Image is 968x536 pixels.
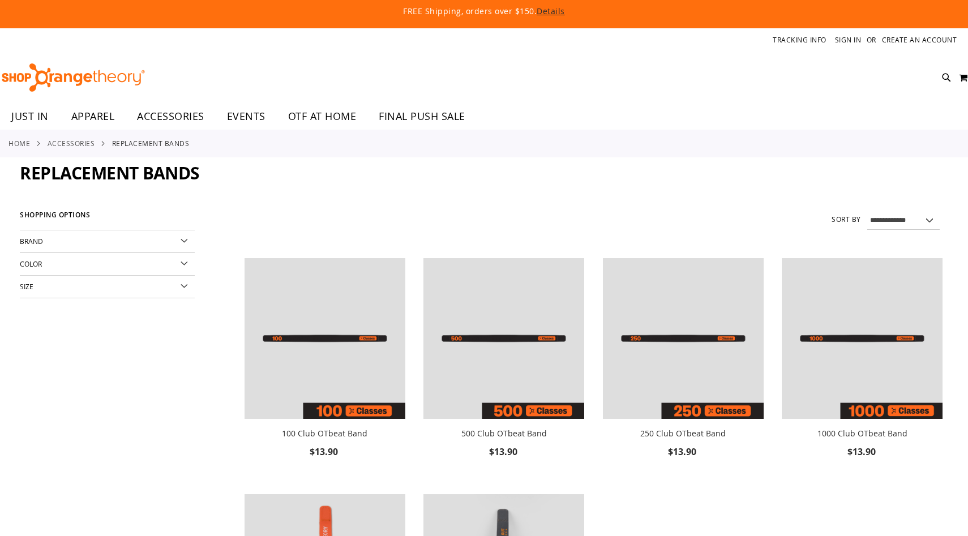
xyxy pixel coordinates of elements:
span: OTF AT HOME [288,104,357,129]
a: Image of 250 Club OTbeat Band [603,258,764,421]
span: $13.90 [847,445,877,458]
a: 250 Club OTbeat Band [640,428,726,439]
div: Color [20,253,195,276]
img: Image of 500 Club OTbeat Band [423,258,584,419]
span: APPAREL [71,104,115,129]
a: APPAREL [60,104,126,130]
strong: Shopping Options [20,206,195,230]
span: EVENTS [227,104,265,129]
a: Create an Account [882,35,957,45]
span: Brand [20,237,43,246]
span: Color [20,259,42,268]
a: 1000 Club OTbeat Band [817,428,907,439]
a: Image of 500 Club OTbeat Band [423,258,584,421]
img: Image of 1000 Club OTbeat Band [782,258,943,419]
div: product [418,252,590,488]
a: Image of 100 Club OTbeat Band [245,258,405,421]
span: $13.90 [668,445,698,458]
a: FINAL PUSH SALE [367,104,477,130]
img: Image of 250 Club OTbeat Band [603,258,764,419]
span: $13.90 [489,445,519,458]
a: ACCESSORIES [48,138,95,148]
p: FREE Shipping, orders over $150. [144,6,824,17]
div: Size [20,276,195,298]
label: Sort By [832,215,861,224]
div: product [239,252,411,488]
div: product [597,252,769,488]
a: Image of 1000 Club OTbeat Band [782,258,943,421]
span: Replacement Bands [20,161,200,185]
div: product [776,252,948,488]
span: Size [20,282,33,291]
span: ACCESSORIES [137,104,204,129]
a: 500 Club OTbeat Band [461,428,547,439]
span: FINAL PUSH SALE [379,104,465,129]
a: Details [537,6,565,16]
div: Brand [20,230,195,253]
strong: Replacement Bands [112,138,190,148]
a: Sign In [835,35,862,45]
a: Home [8,138,30,148]
span: JUST IN [11,104,49,129]
a: EVENTS [216,104,277,130]
a: OTF AT HOME [277,104,368,130]
a: Tracking Info [773,35,826,45]
span: $13.90 [310,445,340,458]
img: Image of 100 Club OTbeat Band [245,258,405,419]
a: 100 Club OTbeat Band [282,428,367,439]
a: ACCESSORIES [126,104,216,129]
